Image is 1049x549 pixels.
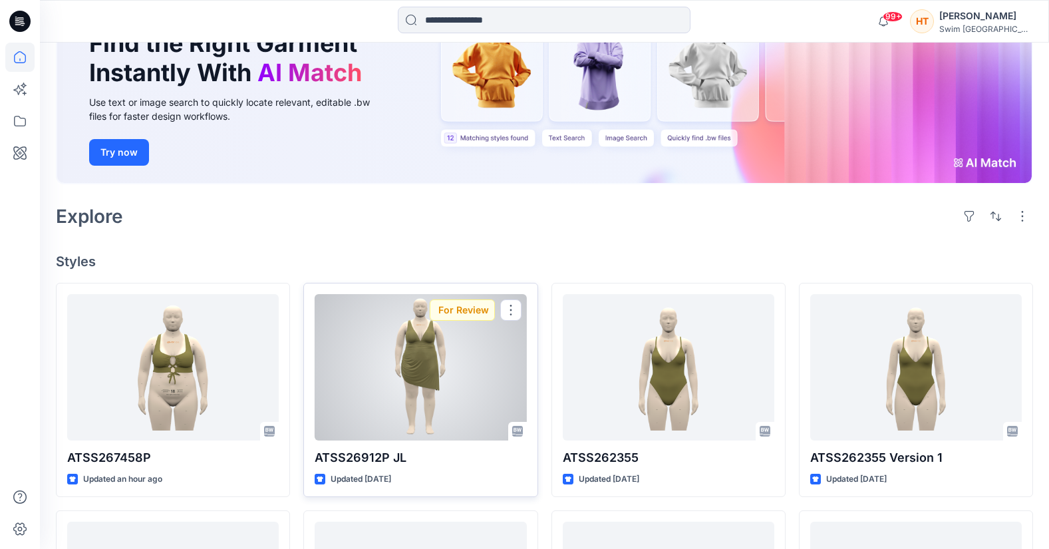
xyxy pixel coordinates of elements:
p: Updated [DATE] [331,472,391,486]
a: ATSS262355 Version 1 [810,294,1022,441]
div: Use text or image search to quickly locate relevant, editable .bw files for faster design workflows. [89,95,388,123]
p: Updated an hour ago [83,472,162,486]
div: Swim [GEOGRAPHIC_DATA] [939,24,1032,34]
div: [PERSON_NAME] [939,8,1032,24]
a: ATSS26912P JL [315,294,526,441]
p: ATSS262355 [563,449,774,467]
a: ATSS267458P [67,294,279,441]
p: ATSS26912P JL [315,449,526,467]
h2: Explore [56,206,123,227]
h1: Find the Right Garment Instantly With [89,29,369,87]
h4: Styles [56,254,1033,270]
a: ATSS262355 [563,294,774,441]
p: Updated [DATE] [826,472,887,486]
span: 99+ [883,11,903,22]
div: HT [910,9,934,33]
p: Updated [DATE] [579,472,639,486]
p: ATSS267458P [67,449,279,467]
p: ATSS262355 Version 1 [810,449,1022,467]
span: AI Match [257,58,362,87]
button: Try now [89,139,149,166]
